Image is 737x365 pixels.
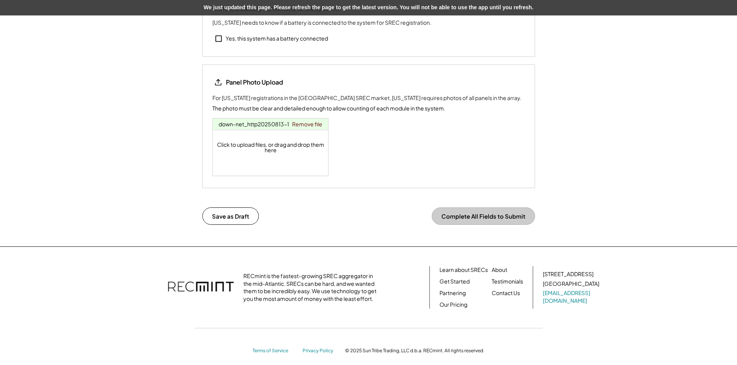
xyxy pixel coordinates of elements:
[439,289,466,297] a: Partnering
[303,348,337,354] a: Privacy Policy
[439,278,470,285] a: Get Started
[439,266,488,274] a: Learn about SRECs
[345,348,484,354] div: © 2025 Sun Tribe Trading, LLC d.b.a. RECmint. All rights reserved.
[543,289,601,304] a: [EMAIL_ADDRESS][DOMAIN_NAME]
[212,94,522,102] div: For [US_STATE] registrations in the [GEOGRAPHIC_DATA] SREC market, [US_STATE] requires photos of ...
[168,274,234,301] img: recmint-logotype%403x.png
[212,104,445,112] div: The photo must be clear and detailed enough to allow counting of each module in the system.
[219,121,323,127] a: down-net_http20250813-119-xg1pbl.jpg
[243,272,381,302] div: RECmint is the fastest-growing SREC aggregator in the mid-Atlantic. SRECs can be hard, and we wan...
[213,119,329,176] div: Click to upload files, or drag and drop them here
[253,348,295,354] a: Terms of Service
[492,289,520,297] a: Contact Us
[289,119,325,129] a: Remove file
[543,280,599,288] div: [GEOGRAPHIC_DATA]
[226,78,283,87] div: Panel Photo Upload
[492,278,523,285] a: Testimonials
[439,301,467,309] a: Our Pricing
[226,35,328,42] div: Yes, this system has a battery connected
[543,270,593,278] div: [STREET_ADDRESS]
[202,207,259,225] button: Save as Draft
[492,266,507,274] a: About
[432,207,535,225] button: Complete All Fields to Submit
[212,19,431,27] div: [US_STATE] needs to know if a battery is connected to the system for SREC registration.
